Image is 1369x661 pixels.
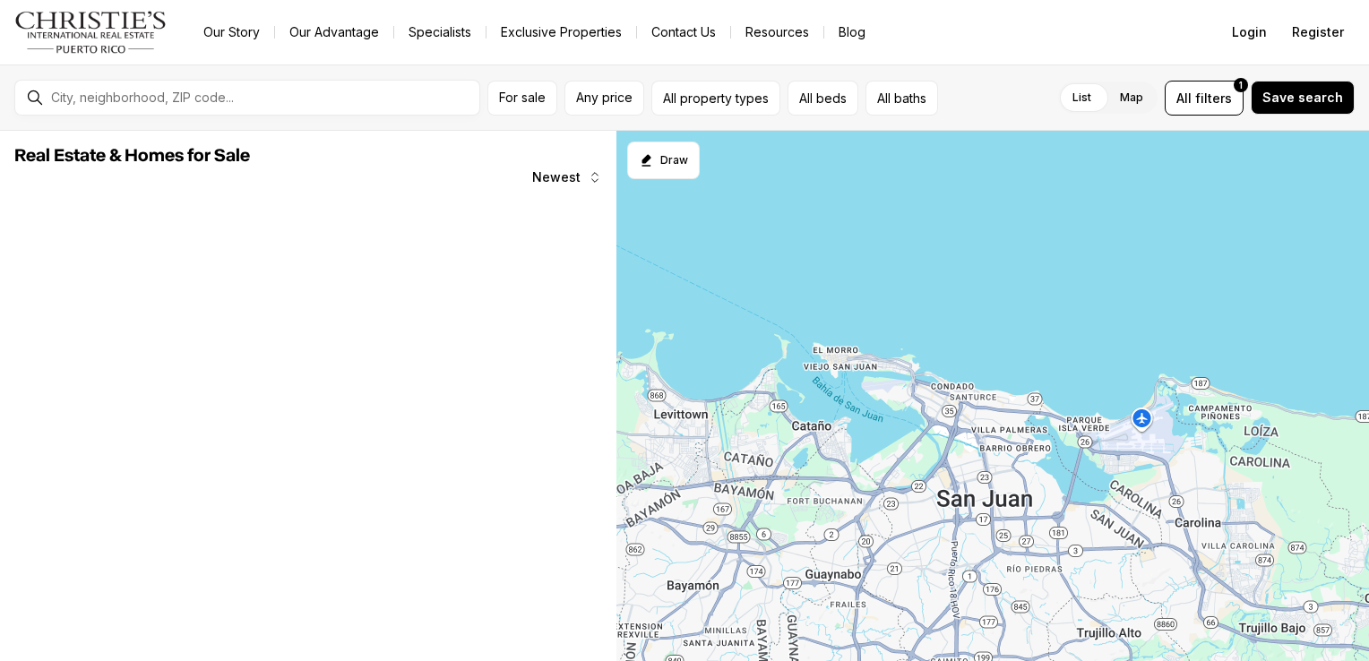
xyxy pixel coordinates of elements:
a: Exclusive Properties [486,20,636,45]
button: Login [1221,14,1278,50]
button: For sale [487,81,557,116]
span: Any price [576,90,633,105]
button: All property types [651,81,780,116]
button: Allfilters1 [1165,81,1244,116]
label: List [1058,82,1106,114]
span: Save search [1262,90,1343,105]
button: Save search [1251,81,1355,115]
a: Our Story [189,20,274,45]
a: Blog [824,20,880,45]
span: Register [1292,25,1344,39]
button: All beds [788,81,858,116]
label: Map [1106,82,1158,114]
span: filters [1195,89,1232,107]
a: Specialists [394,20,486,45]
button: Start drawing [627,142,700,179]
a: Our Advantage [275,20,393,45]
button: Register [1281,14,1355,50]
button: Any price [564,81,644,116]
button: Contact Us [637,20,730,45]
span: All [1176,89,1192,107]
img: logo [14,11,168,54]
button: Newest [521,159,613,195]
span: Newest [532,170,581,185]
a: Resources [731,20,823,45]
button: All baths [865,81,938,116]
span: For sale [499,90,546,105]
span: Real Estate & Homes for Sale [14,147,250,165]
span: Login [1232,25,1267,39]
span: 1 [1239,78,1243,92]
